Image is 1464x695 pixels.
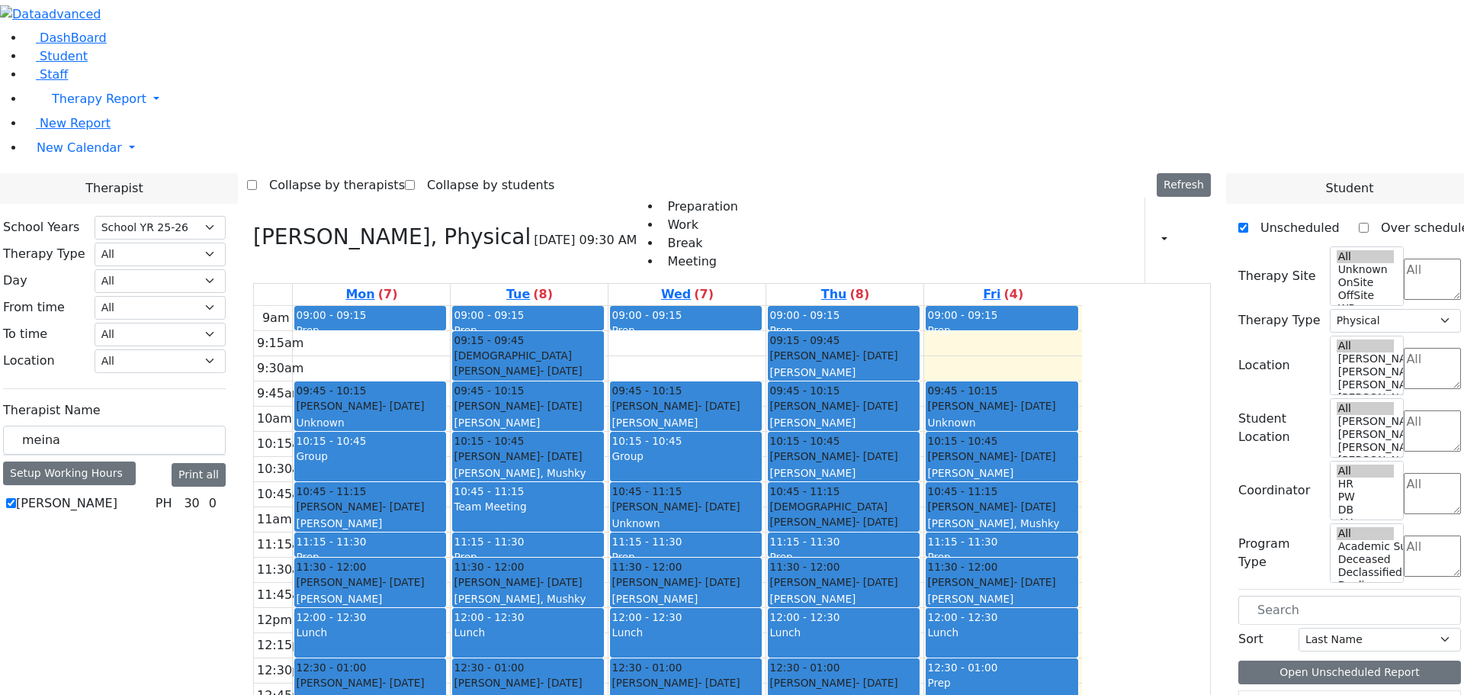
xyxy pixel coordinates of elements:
[454,499,602,514] div: Team Meeting
[296,398,445,413] div: [PERSON_NAME]
[1238,596,1461,625] input: Search
[1337,491,1395,504] option: PW
[1337,415,1395,428] option: [PERSON_NAME] 5
[1238,311,1321,330] label: Therapy Type
[206,494,220,513] div: 0
[454,559,524,574] span: 11:30 - 12:00
[296,611,366,623] span: 12:00 - 12:30
[769,449,918,464] div: [PERSON_NAME]
[612,383,682,398] span: 09:45 - 10:15
[24,133,1464,163] a: New Calendar
[296,536,366,548] span: 11:15 - 11:30
[85,179,143,198] span: Therapist
[612,591,760,607] div: [PERSON_NAME]
[503,284,556,305] a: August 19, 2025
[540,400,582,412] span: - [DATE]
[1174,227,1182,253] div: Report
[454,536,524,548] span: 11:15 - 11:30
[3,401,101,420] label: Therapist Name
[1003,285,1023,304] label: (4)
[769,415,918,430] div: [PERSON_NAME]
[382,400,424,412] span: - [DATE]
[454,485,524,497] span: 10:45 - 11:15
[927,549,1076,565] div: Prep
[454,383,524,398] span: 09:45 - 10:15
[296,574,445,590] div: [PERSON_NAME]
[612,449,760,464] div: Group
[769,383,840,398] span: 09:45 - 10:15
[540,365,582,377] span: - [DATE]
[254,661,315,680] div: 12:30pm
[661,253,737,271] li: Meeting
[927,398,1076,413] div: [PERSON_NAME]
[540,677,582,689] span: - [DATE]
[296,559,366,574] span: 11:30 - 12:00
[3,325,47,343] label: To time
[296,435,366,447] span: 10:15 - 10:45
[612,309,682,321] span: 09:00 - 09:15
[40,67,68,82] span: Staff
[1337,540,1395,553] option: Academic Support
[856,677,897,689] span: - [DATE]
[254,611,295,629] div: 12pm
[1337,365,1395,378] option: [PERSON_NAME] 4
[694,285,714,304] label: (7)
[1337,465,1395,478] option: All
[698,576,740,588] span: - [DATE]
[40,116,111,130] span: New Report
[1404,410,1461,452] textarea: Search
[454,323,602,338] div: Prep
[3,245,85,263] label: Therapy Type
[1013,400,1055,412] span: - [DATE]
[257,173,405,198] label: Collapse by therapists
[927,675,1076,690] div: Prep
[1248,216,1340,240] label: Unscheduled
[24,49,88,63] a: Student
[927,499,1076,514] div: [PERSON_NAME]
[856,450,897,462] span: - [DATE]
[769,465,918,481] div: [PERSON_NAME]
[612,611,682,623] span: 12:00 - 12:30
[769,559,840,574] span: 11:30 - 12:00
[254,561,315,579] div: 11:30am
[769,660,840,675] span: 12:30 - 01:00
[1337,402,1395,415] option: All
[454,549,602,565] div: Prep
[856,576,897,588] span: - [DATE]
[181,494,202,513] div: 30
[254,334,307,352] div: 9:15am
[698,400,740,412] span: - [DATE]
[1337,516,1395,529] option: AH
[296,484,366,499] span: 10:45 - 11:15
[454,449,602,464] div: [PERSON_NAME]
[769,611,840,623] span: 12:00 - 12:30
[612,549,760,565] div: Prep
[3,218,79,236] label: School Years
[533,285,553,304] label: (8)
[254,586,315,604] div: 11:45am
[769,365,918,380] div: [PERSON_NAME]
[927,465,1076,481] div: [PERSON_NAME]
[927,309,997,321] span: 09:00 - 09:15
[927,574,1076,590] div: [PERSON_NAME]
[1238,410,1321,446] label: Student Location
[37,140,122,155] span: New Calendar
[1238,481,1310,500] label: Coordinator
[296,516,445,531] div: [PERSON_NAME]
[1337,263,1395,276] option: Unknown
[612,516,760,531] div: Unknown
[1238,535,1321,571] label: Program Type
[612,559,682,574] span: 11:30 - 12:00
[612,660,682,675] span: 12:30 - 01:00
[927,661,997,674] span: 12:30 - 01:00
[1337,339,1395,352] option: All
[254,485,315,504] div: 10:45am
[612,625,760,640] div: Lunch
[254,636,315,655] div: 12:15pm
[927,415,1076,430] div: Unknown
[612,499,760,514] div: [PERSON_NAME]
[454,415,602,430] div: [PERSON_NAME]
[769,323,918,338] div: Prep
[1337,302,1395,315] option: WP
[296,549,445,565] div: Prep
